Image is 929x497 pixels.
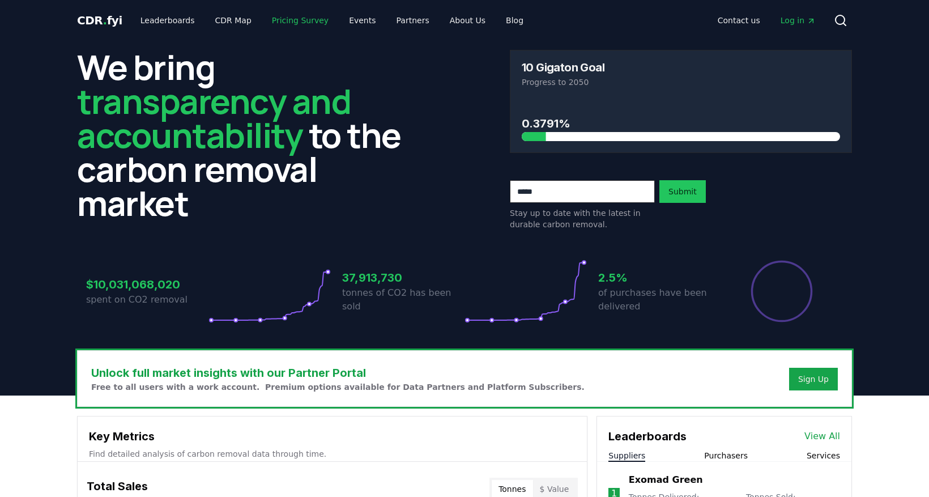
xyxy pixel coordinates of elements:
a: Partners [387,10,438,31]
h3: 0.3791% [522,115,840,132]
button: Suppliers [608,450,645,461]
h3: Unlock full market insights with our Partner Portal [91,364,585,381]
h3: $10,031,068,020 [86,276,208,293]
span: CDR fyi [77,14,122,27]
a: CDR.fyi [77,12,122,28]
h3: 37,913,730 [342,269,464,286]
a: View All [804,430,840,443]
p: Progress to 2050 [522,77,840,88]
a: Contact us [709,10,769,31]
a: Log in [772,10,825,31]
p: spent on CO2 removal [86,293,208,307]
a: Sign Up [798,373,829,385]
span: transparency and accountability [77,78,351,158]
p: of purchases have been delivered [598,286,721,313]
h2: We bring to the carbon removal market [77,50,419,220]
button: Purchasers [704,450,748,461]
p: Stay up to date with the latest in durable carbon removal. [510,207,655,230]
a: Blog [497,10,532,31]
span: . [103,14,107,27]
p: Find detailed analysis of carbon removal data through time. [89,448,576,460]
button: Sign Up [789,368,838,390]
p: Free to all users with a work account. Premium options available for Data Partners and Platform S... [91,381,585,393]
p: tonnes of CO2 has been sold [342,286,464,313]
button: Submit [659,180,706,203]
a: About Us [441,10,495,31]
a: Exomad Green [629,473,703,487]
h3: 10 Gigaton Goal [522,62,604,73]
button: Services [807,450,840,461]
h3: Leaderboards [608,428,687,445]
h3: Key Metrics [89,428,576,445]
a: Pricing Survey [263,10,338,31]
nav: Main [131,10,532,31]
a: Leaderboards [131,10,204,31]
a: CDR Map [206,10,261,31]
span: Log in [781,15,816,26]
a: Events [340,10,385,31]
h3: 2.5% [598,269,721,286]
nav: Main [709,10,825,31]
div: Percentage of sales delivered [750,260,813,323]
